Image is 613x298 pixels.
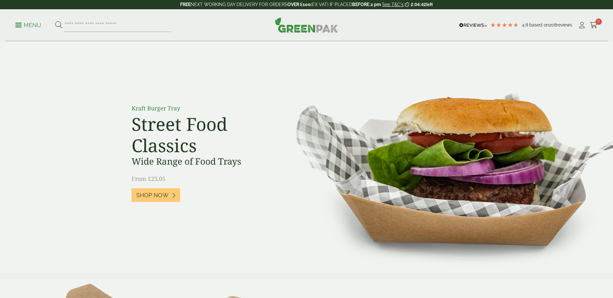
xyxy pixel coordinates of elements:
h2: Street Food Classics [132,113,275,156]
span: 4.8 [522,22,529,27]
span: left [426,2,433,7]
strong: FREE [180,2,191,7]
i: My Account [578,22,586,28]
strong: BEFORE 2 pm [352,2,381,7]
h3: Wide Range of Food Trays [132,156,275,167]
span: Shop Now [136,192,169,199]
img: GreenPak Supplies [275,17,338,33]
span: 0 [595,19,602,25]
span: 208 [549,22,556,27]
a: Shop Now [132,188,180,202]
p: Menu [15,21,41,29]
p: Kraft Burger Tray [132,104,275,113]
i: Cart [590,22,598,28]
strong: OVER £100 [287,2,311,7]
a: 0 [590,20,598,30]
a: See T&C's [382,2,404,7]
img: REVIEWS.io [459,23,487,27]
span: 2:04:42 [411,2,426,7]
span: Based on [529,22,549,27]
img: Street Food Classics [276,41,613,273]
a: Menu [15,21,41,28]
div: 4.79 Stars [490,22,519,28]
span: reviews [556,22,572,27]
span: From £23.05 [132,175,165,183]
